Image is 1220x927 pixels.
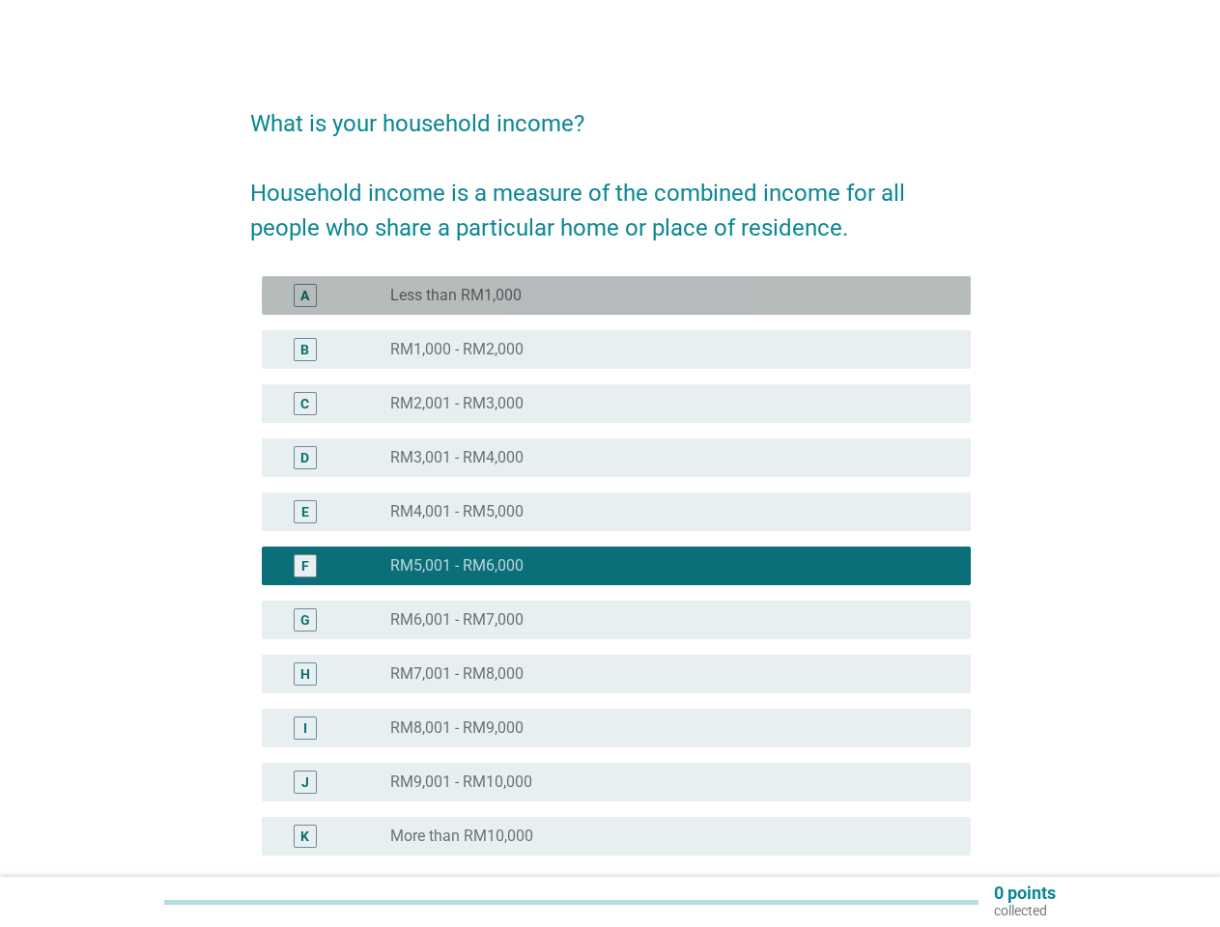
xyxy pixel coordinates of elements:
div: A [300,286,309,306]
div: E [301,502,309,522]
label: RM5,001 - RM6,000 [390,556,524,576]
label: More than RM10,000 [390,827,533,846]
div: H [300,664,310,685]
div: B [300,340,309,360]
div: G [300,610,310,631]
p: 0 points [994,885,1056,902]
label: RM7,001 - RM8,000 [390,664,524,684]
label: RM6,001 - RM7,000 [390,610,524,630]
div: D [300,448,309,468]
label: RM3,001 - RM4,000 [390,448,524,467]
div: I [303,718,307,739]
label: RM2,001 - RM3,000 [390,394,524,413]
div: C [300,394,309,414]
p: collected [994,902,1056,919]
label: RM9,001 - RM10,000 [390,772,532,792]
label: RM1,000 - RM2,000 [390,340,524,359]
h2: What is your household income? Household income is a measure of the combined income for all peopl... [250,87,971,245]
div: J [301,772,309,793]
label: Less than RM1,000 [390,286,522,305]
label: RM8,001 - RM9,000 [390,718,524,738]
div: K [300,827,309,847]
div: F [301,556,309,576]
label: RM4,001 - RM5,000 [390,502,524,521]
